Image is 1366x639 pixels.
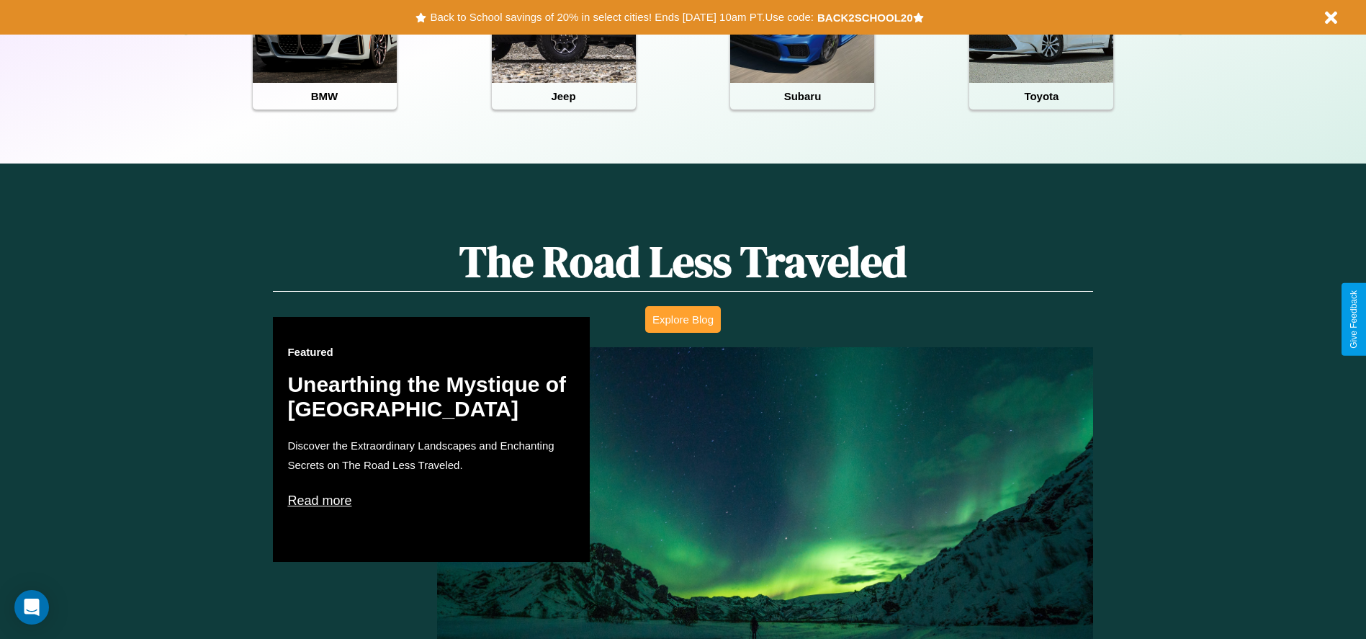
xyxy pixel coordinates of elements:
p: Discover the Extraordinary Landscapes and Enchanting Secrets on The Road Less Traveled. [287,436,575,475]
h4: Jeep [492,83,636,110]
div: Open Intercom Messenger [14,590,49,625]
h1: The Road Less Traveled [273,232,1092,292]
h4: BMW [253,83,397,110]
button: Explore Blog [645,306,721,333]
h4: Subaru [730,83,874,110]
h4: Toyota [969,83,1113,110]
p: Read more [287,489,575,512]
button: Back to School savings of 20% in select cities! Ends [DATE] 10am PT.Use code: [426,7,817,27]
b: BACK2SCHOOL20 [817,12,913,24]
h3: Featured [287,346,575,358]
div: Give Feedback [1349,290,1359,349]
h2: Unearthing the Mystique of [GEOGRAPHIC_DATA] [287,372,575,421]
